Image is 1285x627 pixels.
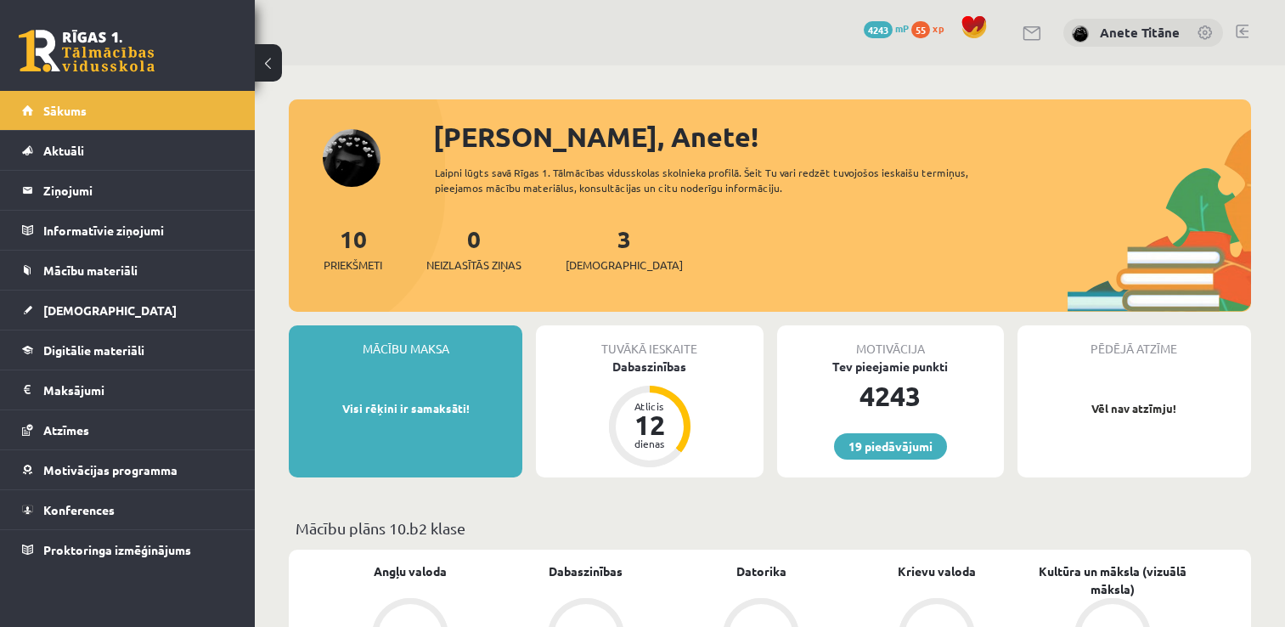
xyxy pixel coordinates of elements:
[43,342,144,358] span: Digitālie materiāli
[289,325,522,358] div: Mācību maksa
[566,223,683,274] a: 3[DEMOGRAPHIC_DATA]
[736,562,786,580] a: Datorika
[43,422,89,438] span: Atzīmes
[297,400,514,417] p: Visi rēķini ir samaksāti!
[22,330,234,370] a: Digitālie materiāli
[22,410,234,449] a: Atzīmes
[43,502,115,517] span: Konferences
[898,562,976,580] a: Krievu valoda
[536,325,763,358] div: Tuvākā ieskaite
[43,143,84,158] span: Aktuāli
[433,116,1251,157] div: [PERSON_NAME], Anete!
[566,257,683,274] span: [DEMOGRAPHIC_DATA]
[43,462,178,477] span: Motivācijas programma
[864,21,893,38] span: 4243
[777,376,1004,416] div: 4243
[1024,562,1200,598] a: Kultūra un māksla (vizuālā māksla)
[426,257,521,274] span: Neizlasītās ziņas
[22,370,234,410] a: Maksājumi
[435,165,1012,195] div: Laipni lūgts savā Rīgas 1. Tālmācības vidusskolas skolnieka profilā. Šeit Tu vari redzēt tuvojošo...
[22,211,234,250] a: Informatīvie ziņojumi
[536,358,763,376] div: Dabaszinības
[43,263,138,278] span: Mācību materiāli
[43,171,234,210] legend: Ziņojumi
[19,30,155,72] a: Rīgas 1. Tālmācības vidusskola
[43,370,234,410] legend: Maksājumi
[911,21,952,35] a: 55 xp
[895,21,909,35] span: mP
[536,358,763,470] a: Dabaszinības Atlicis 12 dienas
[43,211,234,250] legend: Informatīvie ziņojumi
[296,517,1244,539] p: Mācību plāns 10.b2 klase
[324,223,382,274] a: 10Priekšmeti
[22,490,234,529] a: Konferences
[22,450,234,489] a: Motivācijas programma
[43,302,177,318] span: [DEMOGRAPHIC_DATA]
[426,223,521,274] a: 0Neizlasītās ziņas
[1072,25,1089,42] img: Anete Titāne
[933,21,944,35] span: xp
[43,542,191,557] span: Proktoringa izmēģinājums
[22,251,234,290] a: Mācību materiāli
[1017,325,1251,358] div: Pēdējā atzīme
[777,358,1004,376] div: Tev pieejamie punkti
[864,21,909,35] a: 4243 mP
[22,131,234,170] a: Aktuāli
[1100,24,1180,41] a: Anete Titāne
[22,171,234,210] a: Ziņojumi
[22,291,234,330] a: [DEMOGRAPHIC_DATA]
[777,325,1004,358] div: Motivācija
[624,438,675,449] div: dienas
[374,562,447,580] a: Angļu valoda
[43,103,87,118] span: Sākums
[324,257,382,274] span: Priekšmeti
[22,91,234,130] a: Sākums
[22,530,234,569] a: Proktoringa izmēģinājums
[1026,400,1243,417] p: Vēl nav atzīmju!
[549,562,623,580] a: Dabaszinības
[624,411,675,438] div: 12
[624,401,675,411] div: Atlicis
[911,21,930,38] span: 55
[834,433,947,460] a: 19 piedāvājumi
